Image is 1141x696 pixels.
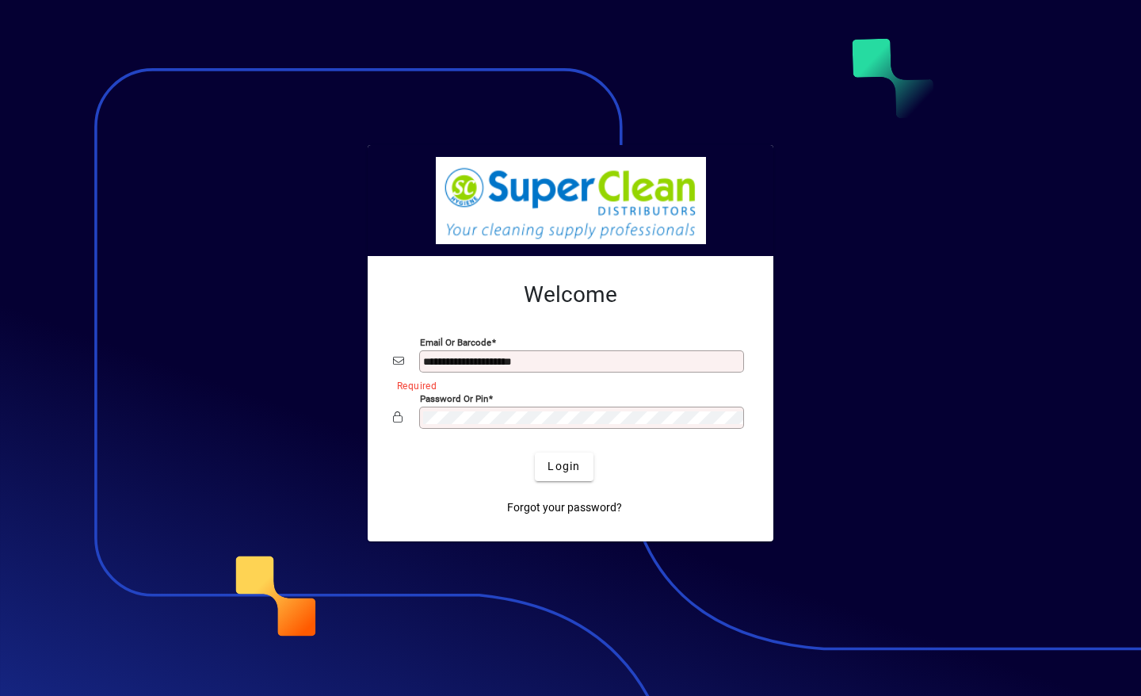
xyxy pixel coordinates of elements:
[535,453,593,481] button: Login
[420,392,488,403] mat-label: Password or Pin
[393,281,748,308] h2: Welcome
[397,377,735,393] mat-error: Required
[501,494,628,522] a: Forgot your password?
[548,458,580,475] span: Login
[420,336,491,347] mat-label: Email or Barcode
[507,499,622,516] span: Forgot your password?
